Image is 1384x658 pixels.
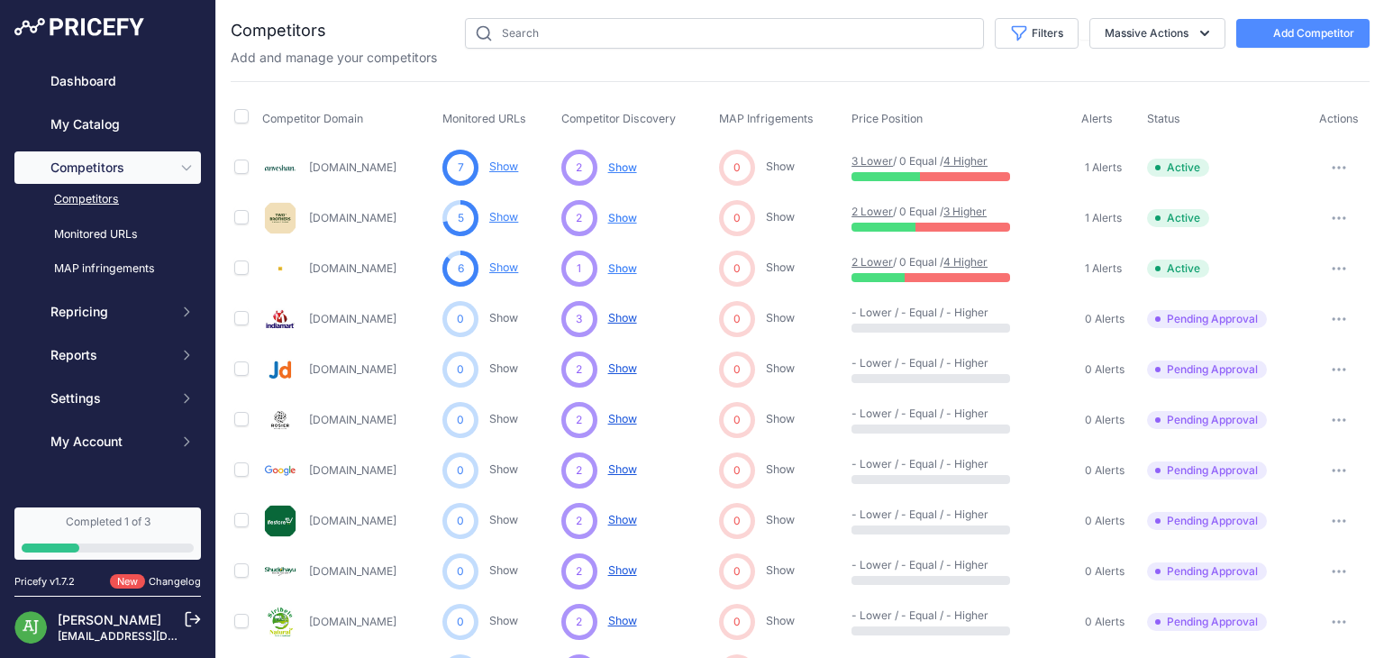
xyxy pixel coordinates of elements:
[50,346,168,364] span: Reports
[561,112,676,125] span: Competitor Discovery
[608,211,637,224] span: Show
[608,563,637,577] span: Show
[851,205,967,219] p: / 0 Equal /
[608,261,637,275] span: Show
[576,462,582,479] span: 2
[457,513,464,529] span: 0
[851,154,967,169] p: / 0 Equal /
[1147,411,1267,429] span: Pending Approval
[14,18,144,36] img: Pricefy Logo
[1081,260,1122,278] a: 1 Alerts
[576,513,582,529] span: 2
[309,261,396,275] a: [DOMAIN_NAME]
[851,608,967,623] p: - Lower / - Equal / - Higher
[766,614,795,627] a: Show
[851,507,967,522] p: - Lower / - Equal / - Higher
[1147,562,1267,580] span: Pending Approval
[50,433,168,451] span: My Account
[14,296,201,328] button: Repricing
[14,507,201,560] a: Completed 1 of 3
[489,614,518,627] a: Show
[14,219,201,251] a: Monitored URLs
[608,160,637,174] span: Show
[58,629,246,643] a: [EMAIL_ADDRESS][DOMAIN_NAME]
[457,311,464,327] span: 0
[1085,615,1124,629] span: 0 Alerts
[1081,112,1113,125] span: Alerts
[1085,312,1124,326] span: 0 Alerts
[733,462,741,479] span: 0
[149,575,201,588] a: Changelog
[608,361,637,375] span: Show
[1085,413,1124,427] span: 0 Alerts
[1147,159,1209,177] span: Active
[231,18,326,43] h2: Competitors
[489,160,518,173] a: Show
[309,615,396,628] a: [DOMAIN_NAME]
[457,462,464,479] span: 0
[14,382,201,415] button: Settings
[733,311,741,327] span: 0
[1147,260,1209,278] span: Active
[14,574,75,589] div: Pricefy v1.7.2
[766,513,795,526] a: Show
[943,255,988,269] a: 4 Higher
[1147,209,1209,227] span: Active
[576,311,582,327] span: 3
[608,311,637,324] span: Show
[457,412,464,428] span: 0
[851,255,893,269] a: 2 Lower
[489,311,518,324] a: Show
[309,413,396,426] a: [DOMAIN_NAME]
[576,210,582,226] span: 2
[14,151,201,184] button: Competitors
[733,412,741,428] span: 0
[1147,512,1267,530] span: Pending Approval
[851,306,967,320] p: - Lower / - Equal / - Higher
[766,160,795,173] a: Show
[489,462,518,476] a: Show
[14,498,201,530] a: Alerts
[1147,112,1180,125] span: Status
[50,159,168,177] span: Competitors
[733,160,741,176] span: 0
[1085,463,1124,478] span: 0 Alerts
[733,260,741,277] span: 0
[309,463,396,477] a: [DOMAIN_NAME]
[14,65,201,97] a: Dashboard
[576,563,582,580] span: 2
[733,210,741,226] span: 0
[50,389,168,407] span: Settings
[608,513,637,526] span: Show
[766,260,795,274] a: Show
[14,65,201,599] nav: Sidebar
[576,412,582,428] span: 2
[1085,261,1122,276] span: 1 Alerts
[309,564,396,578] a: [DOMAIN_NAME]
[851,255,967,270] p: / 0 Equal /
[22,515,194,529] div: Completed 1 of 3
[309,312,396,325] a: [DOMAIN_NAME]
[262,112,363,125] span: Competitor Domain
[1085,211,1122,225] span: 1 Alerts
[489,210,518,224] a: Show
[576,160,582,176] span: 2
[1081,209,1122,227] a: 1 Alerts
[1081,159,1122,177] a: 1 Alerts
[14,339,201,371] button: Reports
[1319,112,1359,125] span: Actions
[766,412,795,425] a: Show
[766,462,795,476] a: Show
[608,412,637,425] span: Show
[457,361,464,378] span: 0
[14,108,201,141] a: My Catalog
[766,210,795,224] a: Show
[489,361,518,375] a: Show
[1147,310,1267,328] span: Pending Approval
[58,612,161,627] a: [PERSON_NAME]
[489,260,518,274] a: Show
[766,361,795,375] a: Show
[577,260,581,277] span: 1
[733,513,741,529] span: 0
[766,563,795,577] a: Show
